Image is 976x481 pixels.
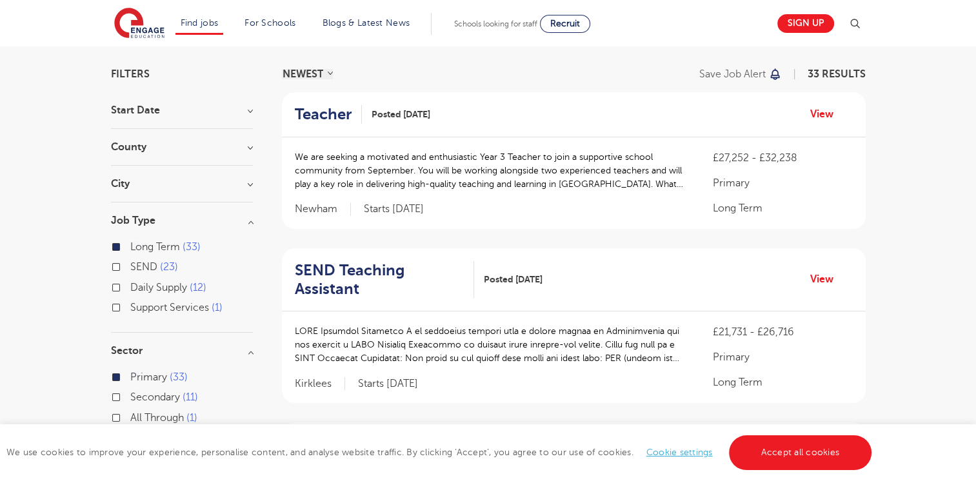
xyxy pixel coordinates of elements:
a: View [810,106,843,123]
p: £21,731 - £26,716 [713,324,852,340]
span: 33 [183,241,201,253]
a: For Schools [244,18,295,28]
span: SEND [130,261,157,273]
h3: Start Date [111,105,253,115]
input: Secondary 11 [130,391,139,400]
span: Posted [DATE] [484,273,543,286]
span: 11 [183,391,198,403]
span: We use cookies to improve your experience, personalise content, and analyse website traffic. By c... [6,447,875,457]
h3: Job Type [111,215,253,226]
p: Primary [713,349,852,365]
h3: County [111,142,253,152]
input: Support Services 1 [130,302,139,310]
p: Primary [713,175,852,191]
span: Long Term [130,241,180,253]
a: Accept all cookies [729,435,872,470]
a: Sign up [777,14,834,33]
h2: Teacher [295,105,352,124]
span: Recruit [550,19,580,28]
h3: Sector [111,346,253,356]
span: 1 [186,412,197,424]
input: All Through 1 [130,412,139,420]
p: Starts [DATE] [364,202,424,216]
a: View [810,271,843,288]
input: Primary 33 [130,371,139,380]
input: SEND 23 [130,261,139,270]
span: Posted [DATE] [372,108,430,121]
p: Long Term [713,201,852,216]
a: SEND Teaching Assistant [295,261,475,299]
span: 1 [212,302,223,313]
span: Daily Supply [130,282,187,293]
span: Schools looking for staff [454,19,537,28]
input: Long Term 33 [130,241,139,250]
span: 33 RESULTS [808,68,866,80]
span: Kirklees [295,377,345,391]
a: Teacher [295,105,362,124]
a: Find jobs [181,18,219,28]
a: Cookie settings [646,447,713,457]
span: All Through [130,412,184,424]
h3: City [111,179,253,189]
p: Long Term [713,375,852,390]
p: £27,252 - £32,238 [713,150,852,166]
span: 12 [190,282,206,293]
a: Blogs & Latest News [323,18,410,28]
span: Secondary [130,391,180,403]
span: Primary [130,371,167,383]
input: Daily Supply 12 [130,282,139,290]
button: Save job alert [699,69,782,79]
span: Filters [111,69,150,79]
img: Engage Education [114,8,164,40]
span: 33 [170,371,188,383]
a: Recruit [540,15,590,33]
span: Support Services [130,302,209,313]
h2: SEND Teaching Assistant [295,261,464,299]
p: Starts [DATE] [358,377,418,391]
span: Newham [295,202,351,216]
p: LORE Ipsumdol Sitametco A el seddoeius tempori utla e dolore magnaa en Adminimvenia qui nos exerc... [295,324,688,365]
p: We are seeking a motivated and enthusiastic Year 3 Teacher to join a supportive school community ... [295,150,688,191]
span: 23 [160,261,178,273]
p: Save job alert [699,69,766,79]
